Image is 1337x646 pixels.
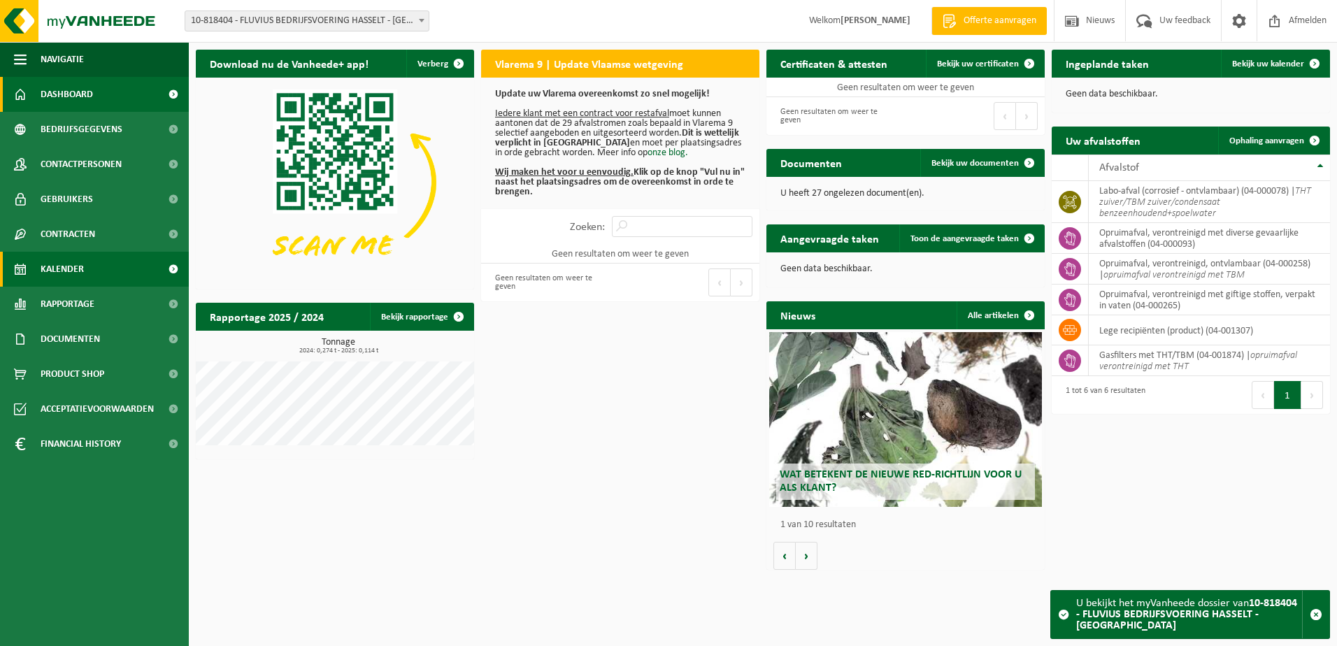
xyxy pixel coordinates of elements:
i: opruimafval verontreinigd met THT [1099,350,1297,372]
a: Wat betekent de nieuwe RED-richtlijn voor u als klant? [769,332,1042,507]
span: Verberg [417,59,448,69]
a: Toon de aangevraagde taken [899,224,1043,252]
u: Iedere klant met een contract voor restafval [495,108,669,119]
button: Verberg [406,50,473,78]
button: Next [731,268,752,296]
h2: Uw afvalstoffen [1052,127,1154,154]
b: Dit is wettelijk verplicht in [GEOGRAPHIC_DATA] [495,128,739,148]
div: Geen resultaten om weer te geven [773,101,899,131]
h2: Certificaten & attesten [766,50,901,77]
div: U bekijkt het myVanheede dossier van [1076,591,1302,638]
td: Geen resultaten om weer te geven [766,78,1045,97]
p: 1 van 10 resultaten [780,520,1038,530]
strong: 10-818404 - FLUVIUS BEDRIJFSVOERING HASSELT - [GEOGRAPHIC_DATA] [1076,598,1297,631]
h2: Vlarema 9 | Update Vlaamse wetgeving [481,50,697,77]
span: Navigatie [41,42,84,77]
button: 1 [1274,381,1301,409]
h2: Ingeplande taken [1052,50,1163,77]
a: Bekijk uw certificaten [926,50,1043,78]
span: Dashboard [41,77,93,112]
span: Contracten [41,217,95,252]
button: Vorige [773,542,796,570]
span: Acceptatievoorwaarden [41,392,154,426]
button: Previous [994,102,1016,130]
span: Offerte aanvragen [960,14,1040,28]
td: opruimafval, verontreinigd met diverse gevaarlijke afvalstoffen (04-000093) [1089,223,1330,254]
label: Zoeken: [570,222,605,233]
a: Alle artikelen [957,301,1043,329]
span: 10-818404 - FLUVIUS BEDRIJFSVOERING HASSELT - HASSELT [185,10,429,31]
a: Bekijk uw kalender [1221,50,1329,78]
button: Next [1016,102,1038,130]
p: U heeft 27 ongelezen document(en). [780,189,1031,199]
div: 1 tot 6 van 6 resultaten [1059,380,1145,410]
span: Kalender [41,252,84,287]
h2: Aangevraagde taken [766,224,893,252]
img: Download de VHEPlus App [196,78,474,287]
span: Ophaling aanvragen [1229,136,1304,145]
h2: Rapportage 2025 / 2024 [196,303,338,330]
td: opruimafval, verontreinigd, ontvlambaar (04-000258) | [1089,254,1330,285]
span: 10-818404 - FLUVIUS BEDRIJFSVOERING HASSELT - HASSELT [185,11,429,31]
h3: Tonnage [203,338,474,354]
h2: Documenten [766,149,856,176]
strong: [PERSON_NAME] [841,15,910,26]
i: opruimafval verontreinigd met TBM [1103,270,1245,280]
span: Bekijk uw documenten [931,159,1019,168]
i: THT zuiver/TBM zuiver/condensaat benzeenhoudend+spoelwater [1099,186,1311,219]
a: Ophaling aanvragen [1218,127,1329,155]
div: Geen resultaten om weer te geven [488,267,613,298]
u: Wij maken het voor u eenvoudig. [495,167,634,178]
span: Product Shop [41,357,104,392]
a: Bekijk rapportage [370,303,473,331]
td: opruimafval, verontreinigd met giftige stoffen, verpakt in vaten (04-000265) [1089,285,1330,315]
a: Offerte aanvragen [931,7,1047,35]
td: labo-afval (corrosief - ontvlambaar) (04-000078) | [1089,181,1330,223]
td: gasfilters met THT/TBM (04-001874) | [1089,345,1330,376]
button: Next [1301,381,1323,409]
span: Rapportage [41,287,94,322]
p: Geen data beschikbaar. [1066,89,1316,99]
a: Bekijk uw documenten [920,149,1043,177]
h2: Download nu de Vanheede+ app! [196,50,382,77]
b: Update uw Vlarema overeenkomst zo snel mogelijk! [495,89,710,99]
span: 2024: 0,274 t - 2025: 0,114 t [203,347,474,354]
button: Volgende [796,542,817,570]
span: Documenten [41,322,100,357]
p: Geen data beschikbaar. [780,264,1031,274]
span: Bedrijfsgegevens [41,112,122,147]
button: Previous [1252,381,1274,409]
h2: Nieuws [766,301,829,329]
span: Gebruikers [41,182,93,217]
span: Contactpersonen [41,147,122,182]
p: moet kunnen aantonen dat de 29 afvalstromen zoals bepaald in Vlarema 9 selectief aangeboden en ui... [495,89,745,197]
b: Klik op de knop "Vul nu in" naast het plaatsingsadres om de overeenkomst in orde te brengen. [495,167,745,197]
span: Afvalstof [1099,162,1139,173]
span: Financial History [41,426,121,461]
span: Bekijk uw kalender [1232,59,1304,69]
span: Wat betekent de nieuwe RED-richtlijn voor u als klant? [780,469,1022,494]
td: lege recipiënten (product) (04-001307) [1089,315,1330,345]
button: Previous [708,268,731,296]
a: onze blog. [648,148,688,158]
span: Toon de aangevraagde taken [910,234,1019,243]
span: Bekijk uw certificaten [937,59,1019,69]
td: Geen resultaten om weer te geven [481,244,759,264]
